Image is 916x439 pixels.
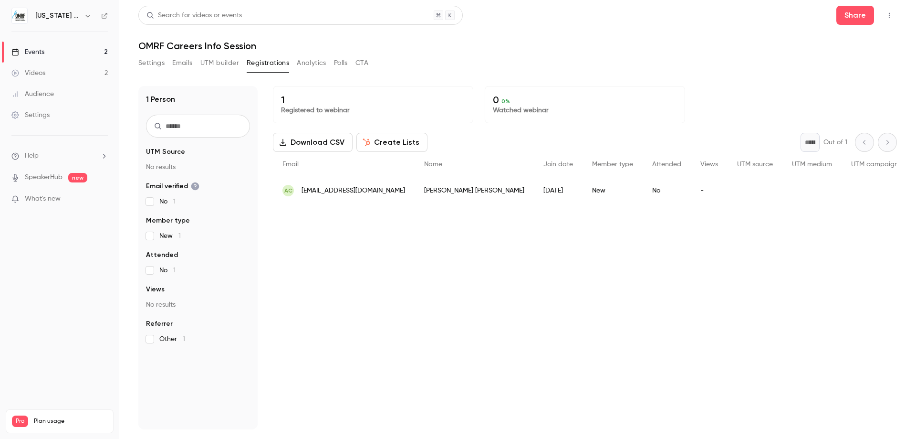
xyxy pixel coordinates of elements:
[823,138,847,147] p: Out of 1
[534,177,583,204] div: [DATE]
[159,266,176,275] span: No
[178,233,181,239] span: 1
[284,186,292,195] span: AC
[138,55,165,71] button: Settings
[159,231,181,241] span: New
[146,94,175,105] h1: 1 Person
[173,267,176,274] span: 1
[159,334,185,344] span: Other
[146,216,190,225] span: Member type
[146,250,178,260] span: Attended
[146,11,242,21] div: Search for videos or events
[583,177,643,204] div: New
[34,418,107,425] span: Plan usage
[200,55,239,71] button: UTM builder
[25,151,39,161] span: Help
[493,94,677,106] p: 0
[691,177,728,204] div: -
[12,8,27,23] img: Oklahoma Medical Research Foundation
[11,47,44,57] div: Events
[543,161,573,168] span: Join date
[592,161,633,168] span: Member type
[334,55,348,71] button: Polls
[25,194,61,204] span: What's new
[146,162,250,172] p: No results
[68,173,87,182] span: new
[281,94,465,106] p: 1
[172,55,192,71] button: Emails
[146,285,165,294] span: Views
[792,161,832,168] span: UTM medium
[302,186,405,196] span: [EMAIL_ADDRESS][DOMAIN_NAME]
[737,161,773,168] span: UTM source
[501,98,510,105] span: 0 %
[11,89,54,99] div: Audience
[281,106,465,115] p: Registered to webinar
[146,147,185,157] span: UTM Source
[146,319,173,329] span: Referrer
[836,6,874,25] button: Share
[11,151,108,161] li: help-dropdown-opener
[138,40,897,52] h1: OMRF Careers Info Session
[146,147,250,344] section: facet-groups
[12,416,28,427] span: Pro
[851,161,898,168] span: UTM campaign
[159,197,176,206] span: No
[11,68,45,78] div: Videos
[415,177,534,204] div: [PERSON_NAME] [PERSON_NAME]
[700,161,718,168] span: Views
[183,336,185,343] span: 1
[146,182,199,191] span: Email verified
[273,133,353,152] button: Download CSV
[424,161,442,168] span: Name
[173,198,176,205] span: 1
[356,133,427,152] button: Create Lists
[25,172,62,182] a: SpeakerHub
[282,161,299,168] span: Email
[493,106,677,115] p: Watched webinar
[355,55,368,71] button: CTA
[35,11,80,21] h6: [US_STATE] Medical Research Foundation
[146,300,250,310] p: No results
[297,55,326,71] button: Analytics
[652,161,681,168] span: Attended
[11,110,50,120] div: Settings
[643,177,691,204] div: No
[247,55,289,71] button: Registrations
